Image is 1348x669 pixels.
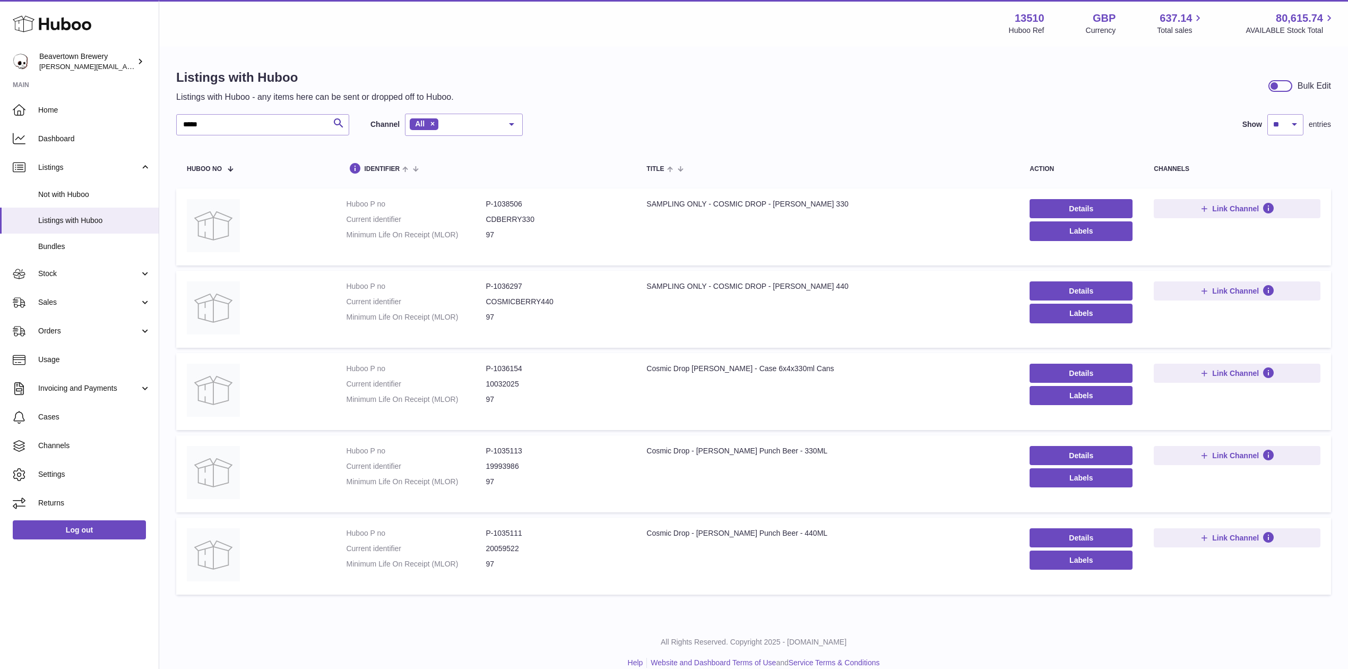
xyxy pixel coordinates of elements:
dd: CDBERRY330 [486,215,625,225]
dd: P-1035113 [486,446,625,456]
a: Help [628,658,643,667]
span: Link Channel [1212,451,1259,460]
span: Link Channel [1212,286,1259,296]
img: Cosmic Drop - Berry Punch Beer - 440ML [187,528,240,581]
span: Cases [38,412,151,422]
span: Huboo no [187,166,222,173]
button: Labels [1030,304,1133,323]
div: Bulk Edit [1298,80,1331,92]
img: Matthew.McCormack@beavertownbrewery.co.uk [13,54,29,70]
dt: Current identifier [346,379,486,389]
span: entries [1309,119,1331,130]
dd: P-1036154 [486,364,625,374]
img: SAMPLING ONLY - COSMIC DROP - BERRY 440 [187,281,240,334]
label: Channel [370,119,400,130]
dd: 97 [486,312,625,322]
button: Labels [1030,468,1133,487]
a: Details [1030,281,1133,301]
span: Link Channel [1212,368,1259,378]
dt: Current identifier [346,544,486,554]
div: channels [1154,166,1320,173]
dt: Minimum Life On Receipt (MLOR) [346,477,486,487]
button: Labels [1030,221,1133,241]
dt: Current identifier [346,297,486,307]
span: AVAILABLE Stock Total [1246,25,1335,36]
a: Details [1030,528,1133,547]
dd: 20059522 [486,544,625,554]
span: Returns [38,498,151,508]
dt: Huboo P no [346,528,486,538]
span: Link Channel [1212,204,1259,213]
dt: Minimum Life On Receipt (MLOR) [346,312,486,322]
dd: COSMICBERRY440 [486,297,625,307]
div: Beavertown Brewery [39,52,135,72]
span: Settings [38,469,151,479]
div: Cosmic Drop [PERSON_NAME] - Case 6x4x330ml Cans [646,364,1008,374]
dd: P-1038506 [486,199,625,209]
p: Listings with Huboo - any items here can be sent or dropped off to Huboo. [176,91,454,103]
dt: Current identifier [346,461,486,471]
dd: 97 [486,394,625,405]
dd: P-1035111 [486,528,625,538]
span: 80,615.74 [1276,11,1323,25]
dt: Huboo P no [346,281,486,291]
dd: 10032025 [486,379,625,389]
dd: 19993986 [486,461,625,471]
span: Listings [38,162,140,173]
span: Link Channel [1212,533,1259,543]
div: SAMPLING ONLY - COSMIC DROP - [PERSON_NAME] 330 [646,199,1008,209]
button: Link Channel [1154,446,1320,465]
button: Link Channel [1154,364,1320,383]
div: Huboo Ref [1009,25,1044,36]
img: Cosmic Drop Berry - Case 6x4x330ml Cans [187,364,240,417]
span: All [415,119,425,128]
dd: P-1036297 [486,281,625,291]
dd: 97 [486,230,625,240]
span: 637.14 [1160,11,1192,25]
dt: Huboo P no [346,446,486,456]
button: Labels [1030,386,1133,405]
div: action [1030,166,1133,173]
img: Cosmic Drop - Berry Punch Beer - 330ML [187,446,240,499]
button: Link Channel [1154,199,1320,218]
div: SAMPLING ONLY - COSMIC DROP - [PERSON_NAME] 440 [646,281,1008,291]
span: Invoicing and Payments [38,383,140,393]
button: Labels [1030,551,1133,570]
div: Currency [1086,25,1116,36]
div: Cosmic Drop - [PERSON_NAME] Punch Beer - 440ML [646,528,1008,538]
a: Details [1030,446,1133,465]
img: SAMPLING ONLY - COSMIC DROP - BERRY 330 [187,199,240,252]
strong: GBP [1093,11,1116,25]
dd: 97 [486,477,625,487]
span: title [646,166,664,173]
button: Link Channel [1154,528,1320,547]
li: and [647,658,879,668]
label: Show [1242,119,1262,130]
p: All Rights Reserved. Copyright 2025 - [DOMAIN_NAME] [168,637,1340,647]
a: 80,615.74 AVAILABLE Stock Total [1246,11,1335,36]
dt: Huboo P no [346,364,486,374]
a: 637.14 Total sales [1157,11,1204,36]
h1: Listings with Huboo [176,69,454,86]
span: Bundles [38,242,151,252]
span: Listings with Huboo [38,216,151,226]
a: Details [1030,364,1133,383]
strong: 13510 [1015,11,1044,25]
div: Cosmic Drop - [PERSON_NAME] Punch Beer - 330ML [646,446,1008,456]
a: Website and Dashboard Terms of Use [651,658,776,667]
span: Home [38,105,151,115]
a: Details [1030,199,1133,218]
span: Not with Huboo [38,190,151,200]
a: Service Terms & Conditions [789,658,880,667]
span: Stock [38,269,140,279]
span: Dashboard [38,134,151,144]
dt: Minimum Life On Receipt (MLOR) [346,394,486,405]
span: Channels [38,441,151,451]
span: Sales [38,297,140,307]
span: [PERSON_NAME][EMAIL_ADDRESS][PERSON_NAME][DOMAIN_NAME] [39,62,270,71]
span: Total sales [1157,25,1204,36]
button: Link Channel [1154,281,1320,301]
span: Orders [38,326,140,336]
dt: Current identifier [346,215,486,225]
dt: Minimum Life On Receipt (MLOR) [346,230,486,240]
